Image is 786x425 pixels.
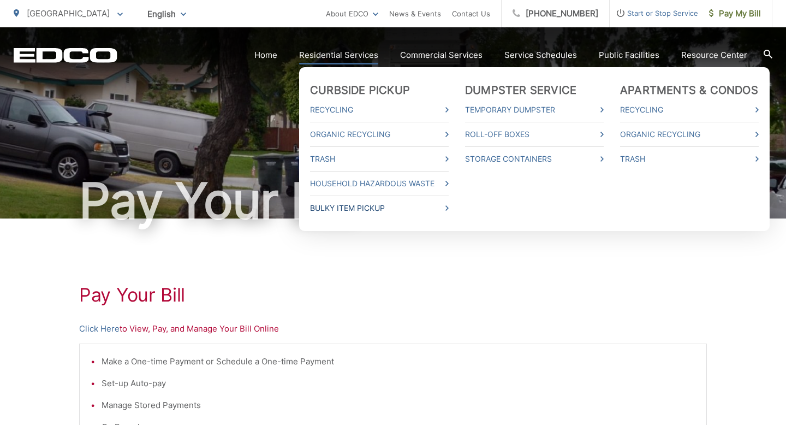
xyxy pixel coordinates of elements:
a: Roll-Off Boxes [465,128,604,141]
a: Temporary Dumpster [465,103,604,116]
a: Residential Services [299,49,378,62]
a: Home [254,49,277,62]
a: Dumpster Service [465,84,576,97]
p: to View, Pay, and Manage Your Bill Online [79,322,707,335]
a: Click Here [79,322,120,335]
li: Set-up Auto-pay [102,377,695,390]
a: Resource Center [681,49,747,62]
a: Household Hazardous Waste [310,177,449,190]
span: Pay My Bill [709,7,761,20]
li: Make a One-time Payment or Schedule a One-time Payment [102,355,695,368]
a: Contact Us [452,7,490,20]
a: Public Facilities [599,49,659,62]
a: Bulky Item Pickup [310,202,449,215]
a: Storage Containers [465,152,604,166]
span: English [139,4,194,23]
a: About EDCO [326,7,378,20]
a: Curbside Pickup [310,84,410,97]
a: Commercial Services [400,49,483,62]
li: Manage Stored Payments [102,399,695,412]
h1: Pay Your Bill [14,174,772,228]
a: Trash [310,152,449,166]
a: Organic Recycling [310,128,449,141]
a: EDCD logo. Return to the homepage. [14,48,117,63]
a: News & Events [389,7,441,20]
h1: Pay Your Bill [79,284,707,306]
a: Apartments & Condos [620,84,758,97]
a: Service Schedules [504,49,577,62]
span: [GEOGRAPHIC_DATA] [27,8,110,19]
a: Recycling [310,103,449,116]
